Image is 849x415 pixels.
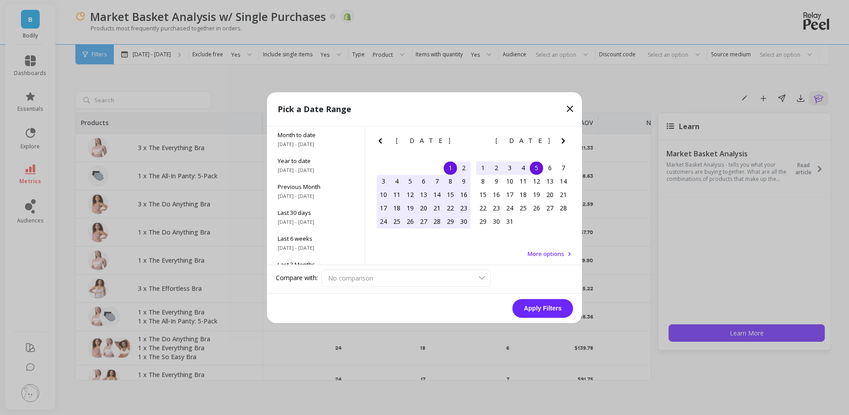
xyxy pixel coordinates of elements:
span: Last 30 days [278,209,354,217]
div: Choose Friday, December 27th, 2024 [543,201,557,215]
span: Last 6 weeks [278,235,354,243]
div: Choose Wednesday, December 4th, 2024 [516,161,530,175]
div: Choose Saturday, November 16th, 2024 [457,188,470,201]
div: Choose Friday, November 15th, 2024 [444,188,457,201]
button: Previous Month [375,135,389,150]
span: More options [528,250,564,258]
div: Choose Wednesday, December 25th, 2024 [516,201,530,215]
div: month 2024-12 [476,161,570,228]
div: Choose Sunday, December 1st, 2024 [476,161,490,175]
div: Choose Tuesday, November 5th, 2024 [404,175,417,188]
div: Choose Thursday, December 19th, 2024 [530,188,543,201]
div: Choose Friday, November 29th, 2024 [444,215,457,228]
button: Previous Month [474,135,489,150]
div: Choose Tuesday, December 17th, 2024 [503,188,516,201]
div: Choose Wednesday, November 13th, 2024 [417,188,430,201]
div: Choose Saturday, December 21st, 2024 [557,188,570,201]
label: Compare with: [276,274,318,283]
div: Choose Monday, November 18th, 2024 [390,201,404,215]
div: Choose Friday, December 13th, 2024 [543,175,557,188]
span: Last 3 Months [278,260,354,268]
div: Choose Tuesday, November 12th, 2024 [404,188,417,201]
div: Choose Friday, November 22nd, 2024 [444,201,457,215]
span: [DATE] - [DATE] [278,244,354,252]
div: Choose Monday, November 25th, 2024 [390,215,404,228]
div: Choose Monday, November 11th, 2024 [390,188,404,201]
div: Choose Friday, November 1st, 2024 [444,161,457,175]
span: [DATE] [396,137,452,144]
div: Choose Wednesday, December 11th, 2024 [516,175,530,188]
div: Choose Sunday, November 17th, 2024 [377,201,390,215]
div: Choose Tuesday, December 3rd, 2024 [503,161,516,175]
div: Choose Sunday, November 10th, 2024 [377,188,390,201]
div: Choose Thursday, December 5th, 2024 [530,161,543,175]
div: Choose Tuesday, November 26th, 2024 [404,215,417,228]
div: Choose Thursday, November 7th, 2024 [430,175,444,188]
div: Choose Tuesday, December 10th, 2024 [503,175,516,188]
div: Choose Thursday, November 14th, 2024 [430,188,444,201]
div: Choose Thursday, November 28th, 2024 [430,215,444,228]
div: Choose Saturday, November 30th, 2024 [457,215,470,228]
div: Choose Saturday, December 14th, 2024 [557,175,570,188]
div: Choose Sunday, November 24th, 2024 [377,215,390,228]
button: Apply Filters [512,299,573,318]
div: Choose Wednesday, December 18th, 2024 [516,188,530,201]
div: Choose Monday, December 9th, 2024 [490,175,503,188]
div: Choose Friday, December 6th, 2024 [543,161,557,175]
div: Choose Thursday, December 26th, 2024 [530,201,543,215]
div: Choose Thursday, December 12th, 2024 [530,175,543,188]
div: Choose Friday, December 20th, 2024 [543,188,557,201]
div: Choose Saturday, December 7th, 2024 [557,161,570,175]
div: Choose Monday, December 23rd, 2024 [490,201,503,215]
span: [DATE] [495,137,551,144]
span: [DATE] - [DATE] [278,141,354,148]
span: [DATE] - [DATE] [278,193,354,200]
div: Choose Wednesday, November 27th, 2024 [417,215,430,228]
div: month 2024-11 [377,161,470,228]
button: Next Month [458,135,473,150]
div: Choose Sunday, November 3rd, 2024 [377,175,390,188]
div: Choose Wednesday, November 6th, 2024 [417,175,430,188]
div: Choose Monday, December 2nd, 2024 [490,161,503,175]
span: Year to date [278,157,354,165]
div: Choose Friday, November 8th, 2024 [444,175,457,188]
div: Choose Sunday, December 29th, 2024 [476,215,490,228]
div: Choose Tuesday, December 24th, 2024 [503,201,516,215]
span: [DATE] - [DATE] [278,167,354,174]
div: Choose Sunday, December 15th, 2024 [476,188,490,201]
button: Next Month [558,135,572,150]
div: Choose Monday, December 30th, 2024 [490,215,503,228]
div: Choose Tuesday, November 19th, 2024 [404,201,417,215]
span: Previous Month [278,183,354,191]
div: Choose Sunday, December 8th, 2024 [476,175,490,188]
div: Choose Saturday, November 23rd, 2024 [457,201,470,215]
p: Pick a Date Range [278,103,351,115]
div: Choose Tuesday, December 31st, 2024 [503,215,516,228]
span: Month to date [278,131,354,139]
span: [DATE] - [DATE] [278,218,354,226]
div: Choose Saturday, December 28th, 2024 [557,201,570,215]
div: Choose Wednesday, November 20th, 2024 [417,201,430,215]
div: Choose Monday, November 4th, 2024 [390,175,404,188]
div: Choose Thursday, November 21st, 2024 [430,201,444,215]
div: Choose Monday, December 16th, 2024 [490,188,503,201]
div: Choose Sunday, December 22nd, 2024 [476,201,490,215]
div: Choose Saturday, November 2nd, 2024 [457,161,470,175]
div: Choose Saturday, November 9th, 2024 [457,175,470,188]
